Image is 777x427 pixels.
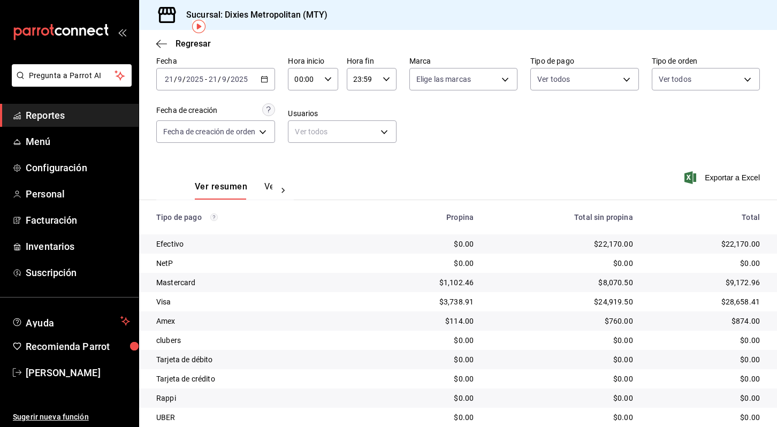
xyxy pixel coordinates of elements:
[26,161,130,175] span: Configuración
[383,316,474,326] div: $114.00
[383,239,474,249] div: $0.00
[156,57,275,65] label: Fecha
[537,74,570,85] span: Ver todos
[288,120,396,143] div: Ver todos
[205,75,207,83] span: -
[156,277,365,288] div: Mastercard
[210,213,218,221] svg: Los pagos realizados con Pay y otras terminales son montos brutos.
[176,39,211,49] span: Regresar
[288,110,396,117] label: Usuarios
[12,64,132,87] button: Pregunta a Parrot AI
[156,296,365,307] div: Visa
[491,316,633,326] div: $760.00
[347,57,397,65] label: Hora fin
[195,181,247,200] button: Ver resumen
[650,354,760,365] div: $0.00
[156,393,365,403] div: Rappi
[650,213,760,222] div: Total
[156,373,365,384] div: Tarjeta de crédito
[491,335,633,346] div: $0.00
[383,335,474,346] div: $0.00
[491,213,633,222] div: Total sin propina
[222,75,227,83] input: --
[650,258,760,269] div: $0.00
[650,373,760,384] div: $0.00
[383,258,474,269] div: $0.00
[156,39,211,49] button: Regresar
[650,239,760,249] div: $22,170.00
[163,126,255,137] span: Fecha de creación de orden
[156,258,365,269] div: NetP
[182,75,186,83] span: /
[650,412,760,423] div: $0.00
[288,57,338,65] label: Hora inicio
[383,277,474,288] div: $1,102.46
[26,213,130,227] span: Facturación
[178,9,328,21] h3: Sucursal: Dixies Metropolitan (MTY)
[650,277,760,288] div: $9,172.96
[650,393,760,403] div: $0.00
[650,296,760,307] div: $28,658.41
[491,373,633,384] div: $0.00
[650,335,760,346] div: $0.00
[530,57,638,65] label: Tipo de pago
[192,20,205,33] img: Tooltip marker
[491,296,633,307] div: $24,919.50
[156,412,365,423] div: UBER
[13,411,130,423] span: Sugerir nueva función
[26,239,130,254] span: Inventarios
[227,75,230,83] span: /
[164,75,174,83] input: --
[174,75,177,83] span: /
[156,105,217,116] div: Fecha de creación
[208,75,218,83] input: --
[156,354,365,365] div: Tarjeta de débito
[218,75,221,83] span: /
[491,277,633,288] div: $8,070.50
[491,393,633,403] div: $0.00
[26,265,130,280] span: Suscripción
[177,75,182,83] input: --
[409,57,517,65] label: Marca
[383,213,474,222] div: Propina
[156,213,365,222] div: Tipo de pago
[156,239,365,249] div: Efectivo
[26,187,130,201] span: Personal
[383,412,474,423] div: $0.00
[26,315,116,327] span: Ayuda
[383,373,474,384] div: $0.00
[26,365,130,380] span: [PERSON_NAME]
[264,181,304,200] button: Ver pagos
[156,335,365,346] div: clubers
[7,78,132,89] a: Pregunta a Parrot AI
[118,28,126,36] button: open_drawer_menu
[26,134,130,149] span: Menú
[383,393,474,403] div: $0.00
[659,74,691,85] span: Ver todos
[230,75,248,83] input: ----
[652,57,760,65] label: Tipo de orden
[491,239,633,249] div: $22,170.00
[650,316,760,326] div: $874.00
[383,354,474,365] div: $0.00
[26,339,130,354] span: Recomienda Parrot
[186,75,204,83] input: ----
[195,181,272,200] div: navigation tabs
[29,70,115,81] span: Pregunta a Parrot AI
[491,354,633,365] div: $0.00
[491,412,633,423] div: $0.00
[383,296,474,307] div: $3,738.91
[26,108,130,123] span: Reportes
[416,74,471,85] span: Elige las marcas
[687,171,760,184] button: Exportar a Excel
[491,258,633,269] div: $0.00
[156,316,365,326] div: Amex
